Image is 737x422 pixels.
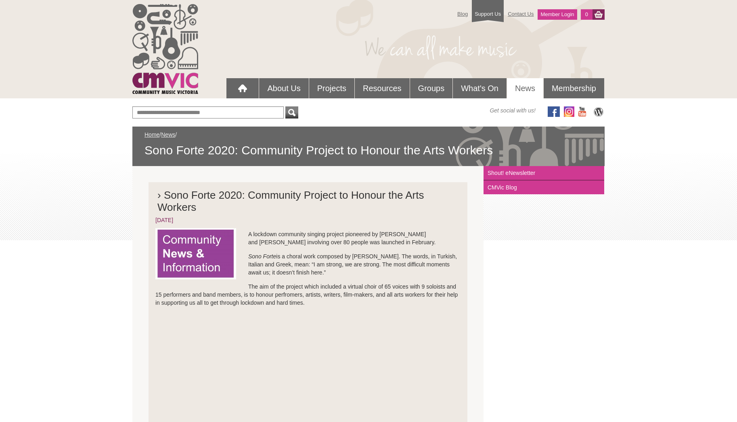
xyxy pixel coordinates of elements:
a: Member Login [538,9,577,20]
p: is a choral work composed by [PERSON_NAME]. The words, in Turkish, Italian and Greek, mean: “I am... [155,252,461,276]
a: Blog [453,7,472,21]
em: Sono Forte [248,253,276,260]
img: News__info_copy_1.jpg [155,228,236,279]
a: News [507,78,543,98]
img: CMVic Blog [593,106,605,117]
a: Contact Us [504,7,538,21]
img: cmvic_logo.png [132,4,198,94]
div: / / [144,131,593,158]
p: A lockdown community singing project pioneered by [PERSON_NAME] and [PERSON_NAME] involving over ... [155,230,461,246]
a: Shout! eNewsletter [484,166,604,181]
a: Home [144,131,159,138]
div: [DATE] [155,216,461,224]
span: Get social with us! [490,106,536,114]
a: Resources [355,78,410,98]
h2: › Sono Forte 2020: Community Project to Honour the Arts Workers [155,189,461,216]
a: Groups [410,78,453,98]
a: Membership [544,78,604,98]
a: What's On [453,78,507,98]
a: News [161,131,175,138]
a: 0 [581,9,593,20]
img: icon-instagram.png [564,106,574,117]
a: About Us [259,78,308,98]
a: CMVic Blog [484,181,604,194]
span: Sono Forte 2020: Community Project to Honour the Arts Workers [144,143,593,158]
p: The aim of the project which included a virtual choir of 65 voices with 9 soloists and 15 perform... [155,283,461,307]
a: Projects [309,78,354,98]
